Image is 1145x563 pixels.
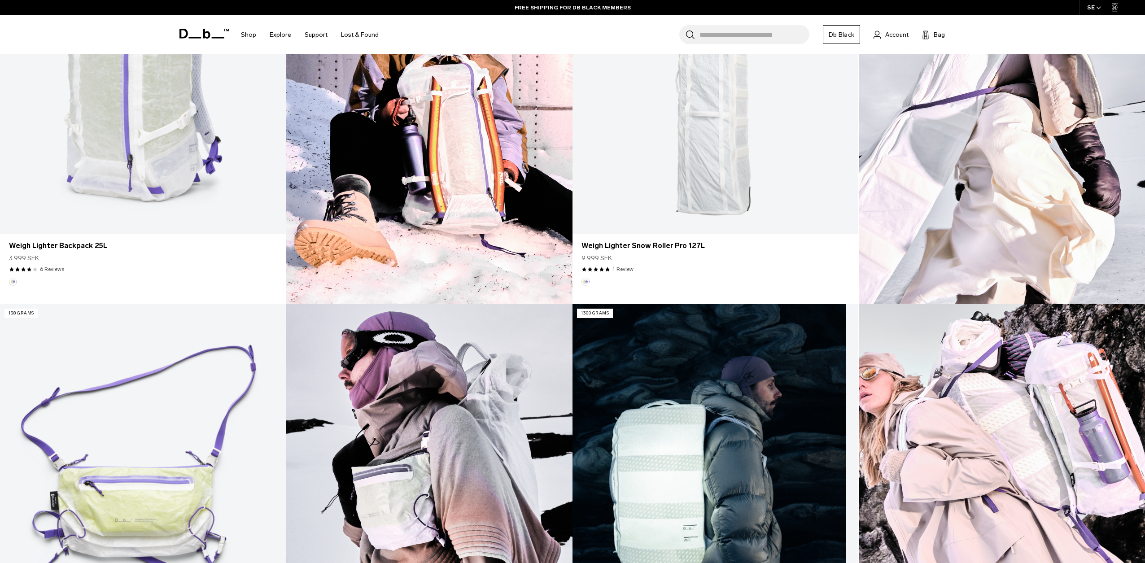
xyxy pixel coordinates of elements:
[874,29,909,40] a: Account
[9,253,39,263] span: 3 999 SEK
[581,278,590,286] button: Aurora
[934,30,945,39] span: Bag
[341,19,379,51] a: Lost & Found
[922,29,945,40] button: Bag
[234,15,385,54] nav: Main Navigation
[885,30,909,39] span: Account
[577,309,613,318] p: 1300 grams
[515,4,631,12] a: FREE SHIPPING FOR DB BLACK MEMBERS
[40,265,64,273] a: 6 reviews
[305,19,328,51] a: Support
[9,278,17,286] button: Aurora
[9,240,277,251] a: Weigh Lighter Backpack 25L
[4,309,38,318] p: 138 grams
[823,25,860,44] a: Db Black
[270,19,291,51] a: Explore
[581,240,849,251] a: Weigh Lighter Snow Roller Pro 127L
[612,265,634,273] a: 1 reviews
[241,19,256,51] a: Shop
[581,253,612,263] span: 9 999 SEK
